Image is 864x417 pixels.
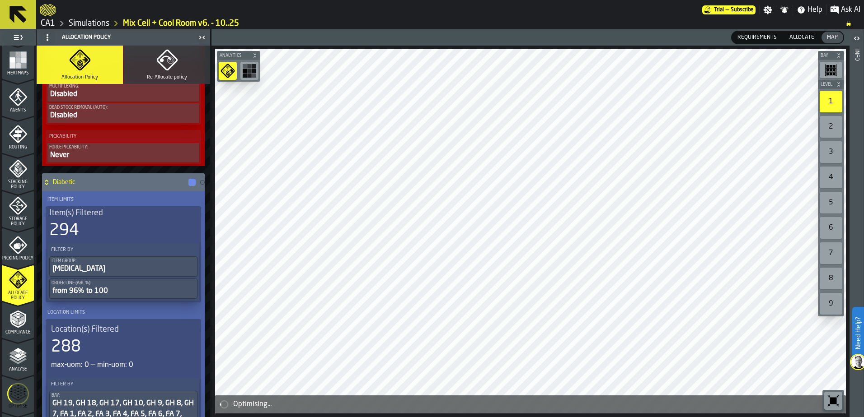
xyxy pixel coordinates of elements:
div: PolicyFilterItem-Force pickability [47,143,199,162]
span: Location(s) Filtered [51,324,119,334]
span: Routing [2,145,34,150]
li: menu Picking Policy [2,228,34,264]
span: Picking Policy [2,256,34,261]
span: Level [819,82,834,87]
li: menu Optimise [2,376,34,412]
div: Dead Stock Removal (Auto): [49,105,197,110]
nav: Breadcrumb [40,18,860,29]
div: 1 [820,91,842,112]
span: Heatmaps [2,71,34,76]
div: Allocation Policy [38,30,196,45]
span: Analyse [2,367,34,372]
div: stat-Location(s) Filtered [47,323,199,372]
li: menu Allocate Policy [2,265,34,301]
div: max-uom: 0 — min-uom: 0 [51,360,196,371]
div: Optimising... [233,399,842,410]
button: button- [217,51,260,60]
div: button-toolbar-undefined [818,190,844,215]
div: Order Line (ABC %): [52,281,195,286]
span: Map [823,33,841,42]
a: link-to-/wh/i/76e2a128-1b54-4d66-80d4-05ae4c277723/pricing/ [702,5,756,14]
li: menu Routing [2,117,34,153]
div: thumb [732,32,782,43]
div: Bay: [52,393,195,398]
div: button-toolbar-undefined [818,291,844,316]
div: 4 [820,167,842,188]
div: PolicyFilterItem-Dead Stock Removal (Auto) [47,103,199,123]
label: Filter By [49,380,197,389]
button: Force pickability:Never [47,143,199,162]
label: button-toggle-Toggle Full Menu [2,31,34,44]
label: Filter By [49,245,197,255]
li: menu Analyse [2,339,34,375]
div: 6 [820,217,842,239]
span: Optimise [2,404,34,409]
div: button-toolbar-undefined [818,165,844,190]
div: Diabetic [42,173,197,191]
button: button- [188,179,196,186]
span: Item(s) Filtered [49,208,103,218]
span: Stacking Policy [2,180,34,190]
li: menu Storage Policy [2,191,34,227]
div: Menu Subscription [702,5,756,14]
div: button-toolbar-undefined [822,390,844,412]
li: menu Compliance [2,302,34,338]
label: button-switch-multi-Map [821,31,844,44]
div: button-toolbar-undefined [818,241,844,266]
div: Disabled [49,89,197,100]
div: Title [51,324,196,334]
a: link-to-/wh/i/76e2a128-1b54-4d66-80d4-05ae4c277723 [69,19,109,28]
div: Title [49,208,197,218]
button: button- [818,80,844,89]
label: button-toggle-Open [850,31,863,47]
li: menu Stacking Policy [2,154,34,190]
a: logo-header [217,394,268,412]
div: thumb [822,32,843,43]
div: PolicyFilterItem-Item Group [49,256,197,277]
span: Analytics [218,53,250,58]
label: Pickability [47,132,199,141]
div: button-toolbar-undefined [818,114,844,139]
div: button-toolbar-undefined [217,60,239,82]
div: [MEDICAL_DATA] [52,264,195,274]
div: from 96% to 100 [52,286,195,297]
label: Item Limits [46,195,201,204]
a: link-to-/wh/i/76e2a128-1b54-4d66-80d4-05ae4c277723 [41,19,55,28]
li: menu Heatmaps [2,43,34,79]
div: 2 [820,116,842,138]
label: button-switch-multi-Allocate [783,31,821,44]
label: button-toggle-Ask AI [826,5,864,15]
label: button-toggle-Close me [196,32,208,43]
div: 5 [820,192,842,213]
div: Info [854,47,860,415]
div: Never [49,150,197,161]
label: button-toggle-Help [793,5,826,15]
div: PolicyFilterItem-Order Line (ABC %) [49,278,197,299]
label: button-toggle-Notifications [776,5,793,14]
div: button-toolbar-undefined [818,60,844,80]
div: thumb [784,32,820,43]
div: button-toolbar-undefined [818,266,844,291]
span: Subscribe [731,7,754,13]
span: Re-Allocate policy [147,74,187,80]
div: button-toolbar-undefined [818,215,844,241]
span: Compliance [2,330,34,335]
div: button-toolbar-undefined [818,89,844,114]
div: 294 [49,222,79,240]
span: Help [808,5,822,15]
h4: Diabetic [53,179,188,186]
div: button-toolbar-undefined [239,60,260,82]
div: alert-Optimising... [215,395,846,413]
svg: Heatmap Mode [242,64,257,78]
svg: Policy Mode [221,64,235,78]
div: 9 [820,293,842,315]
span: Requirements [734,33,780,42]
a: link-to-/wh/i/76e2a128-1b54-4d66-80d4-05ae4c277723/simulations/479051e2-81f6-4236-96fe-d76c0303062c [123,19,239,28]
header: Info [850,29,864,417]
div: 8 [820,268,842,289]
button: Multiplexing:Disabled [47,82,199,102]
span: Trial [714,7,724,13]
span: Allocate [786,33,818,42]
button: button- [818,51,844,60]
